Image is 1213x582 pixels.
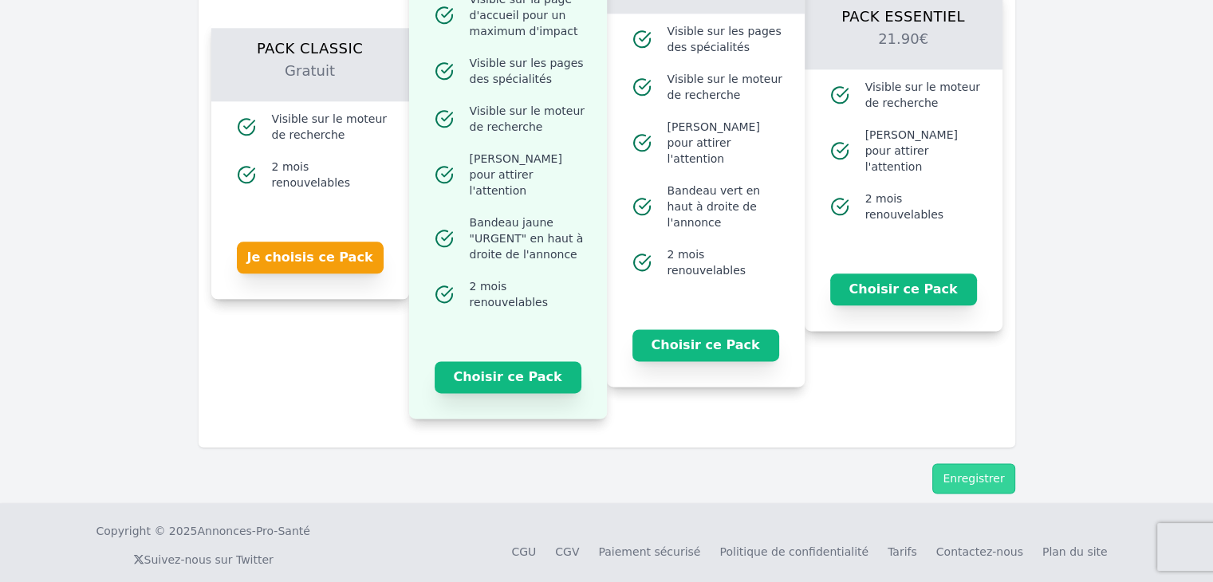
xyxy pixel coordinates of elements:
span: 2 mois renouvelables [668,246,786,278]
span: Visible sur le moteur de recherche [668,71,786,103]
div: Copyright © 2025 [96,523,310,539]
a: Paiement sécurisé [598,545,700,558]
a: CGU [511,545,536,558]
span: [PERSON_NAME] pour attirer l'attention [668,119,786,167]
a: Politique de confidentialité [719,545,868,558]
h2: Gratuit [230,60,390,101]
a: Tarifs [888,545,917,558]
a: Plan du site [1042,545,1108,558]
h2: 21.90€ [824,28,983,69]
span: 2 mois renouvelables [272,159,390,191]
h1: Pack Classic [230,28,390,60]
button: Choisir ce Pack [632,329,779,361]
span: [PERSON_NAME] pour attirer l'attention [865,127,983,175]
span: Visible sur les pages des spécialités [470,55,588,87]
span: Bandeau vert en haut à droite de l'annonce [668,183,786,230]
span: Visible sur le moteur de recherche [470,103,588,135]
button: Je choisis ce Pack [237,242,384,273]
span: Visible sur les pages des spécialités [668,23,786,55]
span: Bandeau jaune "URGENT" en haut à droite de l'annonce [470,214,588,262]
a: Contactez-nous [936,545,1023,558]
span: Visible sur le moteur de recherche [272,111,390,143]
span: 2 mois renouvelables [865,191,983,222]
button: Choisir ce Pack [435,361,581,393]
a: CGV [555,545,579,558]
button: Enregistrer [932,463,1014,494]
a: Annonces-Pro-Santé [197,523,309,539]
button: Choisir ce Pack [830,273,977,305]
span: Visible sur le moteur de recherche [865,79,983,111]
span: [PERSON_NAME] pour attirer l'attention [470,151,588,199]
a: Suivez-nous sur Twitter [133,553,274,566]
span: 2 mois renouvelables [470,278,588,310]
